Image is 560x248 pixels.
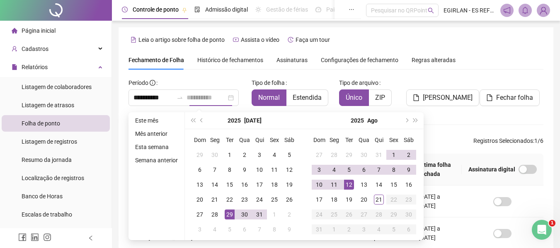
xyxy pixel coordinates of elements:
div: 23 [240,195,250,205]
td: 2025-08-28 [371,207,386,222]
td: 2025-07-10 [252,162,267,177]
li: Esta semana [132,142,181,152]
td: 2025-08-03 [312,162,327,177]
td: 2025-08-23 [401,192,416,207]
td: 2025-08-15 [386,177,401,192]
button: year panel [228,112,241,129]
span: Painel do DP [326,6,359,13]
button: super-next-year [411,112,420,129]
div: 3 [314,165,324,175]
div: 1 [269,209,279,219]
span: Regras alteradas [412,57,456,63]
button: Fechar folha [480,89,540,106]
div: 4 [374,224,384,234]
td: 2025-07-06 [192,162,207,177]
div: 8 [389,165,399,175]
span: Configurações de fechamento [321,57,398,63]
div: 30 [240,209,250,219]
span: file-done [194,7,200,12]
span: Registros Selecionados [473,137,533,144]
span: Admissão digital [205,6,248,13]
div: 30 [404,209,414,219]
td: 2025-07-25 [267,192,282,207]
div: 20 [195,195,205,205]
td: 2025-08-20 [356,192,371,207]
td: 2025-07-31 [252,207,267,222]
th: Sáb [282,132,297,147]
td: 2025-07-05 [282,147,297,162]
div: 15 [389,180,399,190]
span: Normal [258,94,280,101]
span: [PERSON_NAME] [423,93,473,103]
th: Qui [371,132,386,147]
span: swap-right [177,94,183,101]
th: Ter [222,132,237,147]
div: 2 [344,224,354,234]
div: 2 [240,150,250,160]
button: [PERSON_NAME] [406,89,479,106]
span: Tipo de arquivo [339,78,378,87]
button: month panel [244,112,262,129]
span: Estendida [293,94,322,101]
td: 2025-08-04 [327,162,342,177]
span: Localização de registros [22,175,84,181]
div: 28 [210,209,220,219]
div: 17 [314,195,324,205]
td: 2025-08-18 [327,192,342,207]
td: 2025-07-26 [282,192,297,207]
td: 2025-08-24 [312,207,327,222]
span: ZIP [375,94,385,101]
div: 15 [225,180,235,190]
span: file [486,94,493,101]
td: 2025-09-06 [401,222,416,237]
span: sun [255,7,261,12]
span: Cadastros [22,46,48,52]
td: 2025-07-07 [207,162,222,177]
div: 11 [329,180,339,190]
div: 18 [329,195,339,205]
th: Última folha fechada [412,154,462,185]
span: Página inicial [22,27,56,34]
span: Leia o artigo sobre folha de ponto [138,36,225,43]
span: 1 [549,220,555,226]
td: 2025-08-21 [371,192,386,207]
div: 27 [195,209,205,219]
td: 2025-07-03 [252,147,267,162]
td: 2025-08-17 [312,192,327,207]
td: 2025-08-08 [267,222,282,237]
span: Controle de ponto [133,6,179,13]
button: next-year [402,112,411,129]
span: Histórico de fechamentos [197,57,263,63]
td: 2025-09-05 [386,222,401,237]
th: Qua [356,132,371,147]
div: 28 [374,209,384,219]
div: 29 [225,209,235,219]
span: ellipsis [349,7,354,12]
td: 2025-07-29 [222,207,237,222]
td: 2025-08-10 [312,177,327,192]
td: 2025-09-01 [327,222,342,237]
div: 27 [359,209,369,219]
div: 27 [314,150,324,160]
span: youtube [233,37,239,43]
span: Faça um tour [296,36,330,43]
span: facebook [18,233,27,241]
td: 2025-06-30 [207,147,222,162]
td: 2025-08-05 [222,222,237,237]
td: 2025-08-02 [282,207,297,222]
td: 2025-08-07 [252,222,267,237]
td: 2025-09-02 [342,222,356,237]
th: Qua [237,132,252,147]
div: 3 [195,224,205,234]
div: 24 [314,209,324,219]
div: 8 [269,224,279,234]
span: search [428,7,434,14]
div: 22 [389,195,399,205]
div: 6 [240,224,250,234]
td: 2025-08-06 [237,222,252,237]
div: 1 [329,224,339,234]
div: 29 [195,150,205,160]
div: 30 [359,150,369,160]
div: 3 [359,224,369,234]
div: 16 [240,180,250,190]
